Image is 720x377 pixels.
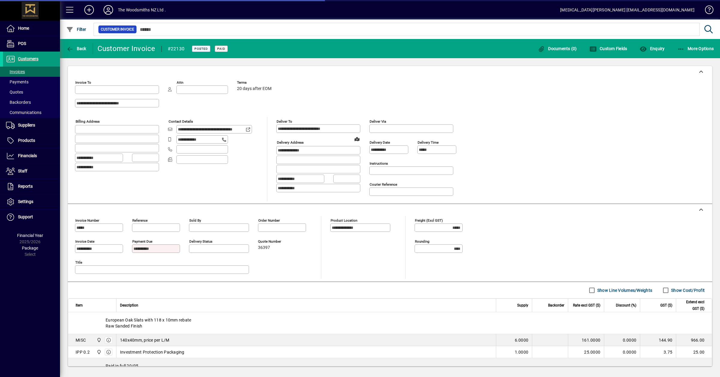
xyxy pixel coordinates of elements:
span: 6.0000 [515,337,529,343]
span: Reports [18,184,33,189]
span: Communications [6,110,41,115]
span: 20 days after EOM [237,86,271,91]
span: Payments [6,79,28,84]
a: Quotes [3,87,60,97]
span: Staff [18,169,27,173]
span: Documents (0) [538,46,577,51]
button: Add [79,4,99,15]
a: Support [3,210,60,225]
button: Enquiry [638,43,666,54]
mat-label: Order number [258,218,280,223]
span: GST ($) [660,302,672,309]
td: 3.75 [640,346,676,358]
div: European Oak Slats with 118 x 10mm rebate Raw Sanded Finish [68,312,712,334]
span: Supply [517,302,528,309]
button: Filter [65,24,88,35]
span: Backorder [548,302,564,309]
mat-label: Courier Reference [370,182,397,187]
label: Show Line Volumes/Weights [596,287,652,293]
td: 966.00 [676,334,712,346]
a: POS [3,36,60,51]
button: Documents (0) [536,43,578,54]
a: Knowledge Base [700,1,712,21]
a: Invoices [3,67,60,77]
span: The Woodsmiths [95,349,102,355]
mat-label: Attn [177,80,183,85]
span: Description [120,302,138,309]
mat-label: Sold by [189,218,201,223]
a: Communications [3,107,60,118]
span: Rate excl GST ($) [573,302,600,309]
button: Back [65,43,88,54]
span: Financials [18,153,37,158]
mat-label: Invoice number [75,218,99,223]
div: IPP 0.2 [76,349,90,355]
div: 25.0000 [572,349,600,355]
span: Filter [66,27,86,32]
a: Home [3,21,60,36]
span: Customer Invoice [101,26,134,32]
div: Paid in full 20/05 [68,358,712,374]
mat-label: Product location [331,218,357,223]
span: Quote number [258,240,294,244]
span: Customers [18,56,38,61]
span: Investment Protection Packaging [120,349,184,355]
span: Financial Year [17,233,43,238]
button: Custom Fields [588,43,629,54]
mat-label: Invoice To [75,80,91,85]
mat-label: Invoice date [75,239,94,244]
button: More Options [676,43,715,54]
app-page-header-button: Back [60,43,93,54]
span: Settings [18,199,33,204]
div: 161.0000 [572,337,600,343]
a: Backorders [3,97,60,107]
span: Discount (%) [616,302,636,309]
span: More Options [677,46,714,51]
mat-label: Deliver To [277,119,292,124]
mat-label: Title [75,260,82,265]
a: Staff [3,164,60,179]
td: 0.0000 [604,346,640,358]
span: The Woodsmiths [95,337,102,343]
span: Custom Fields [589,46,627,51]
span: Back [66,46,86,51]
a: Suppliers [3,118,60,133]
span: Support [18,214,33,219]
label: Show Cost/Profit [670,287,705,293]
span: Products [18,138,35,143]
mat-label: Delivery status [189,239,212,244]
div: [MEDICAL_DATA][PERSON_NAME] [EMAIL_ADDRESS][DOMAIN_NAME] [560,5,694,15]
span: Invoices [6,69,25,74]
div: Customer Invoice [97,44,155,53]
div: The Woodsmiths NZ Ltd . [118,5,166,15]
span: Enquiry [640,46,664,51]
td: 0.0000 [604,334,640,346]
span: 140x40mm, price per L/M [120,337,169,343]
a: Payments [3,77,60,87]
span: 1.0000 [515,349,529,355]
span: Backorders [6,100,31,105]
a: Settings [3,194,60,209]
span: Terms [237,81,273,85]
a: Financials [3,148,60,163]
td: 25.00 [676,346,712,358]
mat-label: Reference [132,218,148,223]
mat-label: Freight (excl GST) [415,218,443,223]
div: MISC [76,337,86,343]
span: Home [18,26,29,31]
mat-label: Rounding [415,239,429,244]
span: Item [76,302,83,309]
span: Posted [194,47,208,51]
td: 144.90 [640,334,676,346]
span: Package [22,246,38,250]
mat-label: Payment due [132,239,152,244]
a: Reports [3,179,60,194]
mat-label: Delivery time [418,140,439,145]
span: POS [18,41,26,46]
mat-label: Instructions [370,161,388,166]
span: Suppliers [18,123,35,127]
mat-label: Delivery date [370,140,390,145]
a: Products [3,133,60,148]
mat-label: Deliver via [370,119,386,124]
span: Paid [217,47,225,51]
